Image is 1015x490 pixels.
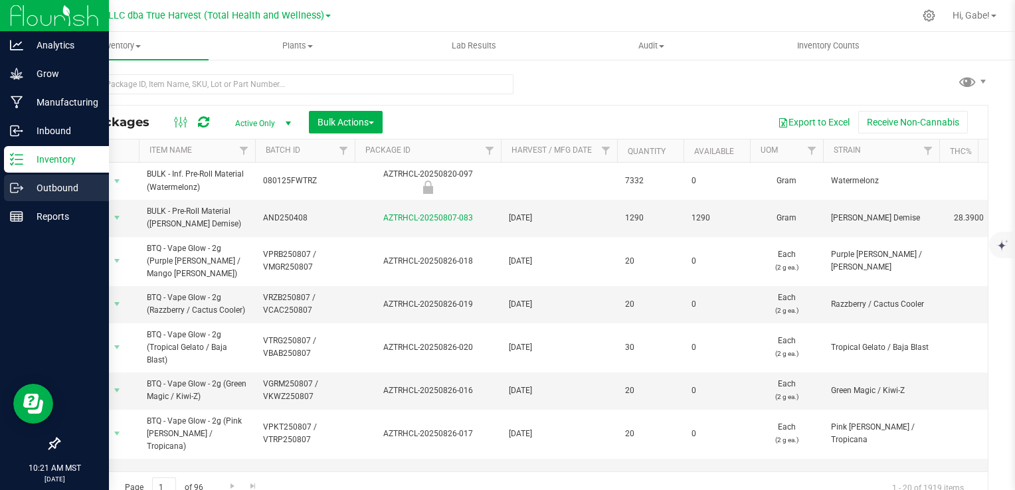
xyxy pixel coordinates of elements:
[263,175,347,187] span: 080125FWTRZ
[23,94,103,110] p: Manufacturing
[353,428,503,440] div: AZTRHCL-20250826-017
[625,175,676,187] span: 7332
[23,123,103,139] p: Inbound
[383,213,473,222] a: AZTRHCL-20250807-083
[263,291,347,317] span: VRZB250807 / VCAC250807
[309,111,383,133] button: Bulk Actions
[831,341,931,354] span: Tropical Gelato / Baja Blast
[831,384,931,397] span: Green Magic / Kiwi-Z
[692,341,742,354] span: 0
[109,252,126,270] span: select
[23,37,103,53] p: Analytics
[694,147,734,156] a: Available
[333,139,355,162] a: Filter
[625,212,676,224] span: 1290
[758,291,815,317] span: Each
[109,338,126,357] span: select
[692,384,742,397] span: 0
[318,117,374,127] span: Bulk Actions
[32,40,209,52] span: Inventory
[147,242,247,281] span: BTQ - Vape Glow - 2g (Purple [PERSON_NAME] / Mango [PERSON_NAME])
[109,172,126,191] span: select
[10,124,23,137] inline-svg: Inbound
[479,139,501,162] a: Filter
[950,147,972,156] a: THC%
[263,335,347,360] span: VTRG250807 / VBAB250807
[149,145,192,155] a: Item Name
[10,39,23,52] inline-svg: Analytics
[509,212,609,224] span: [DATE]
[353,341,503,354] div: AZTRHCL-20250826-020
[801,139,823,162] a: Filter
[692,212,742,224] span: 1290
[23,151,103,167] p: Inventory
[13,384,53,424] iframe: Resource center
[758,378,815,403] span: Each
[625,384,676,397] span: 20
[628,147,666,156] a: Quantity
[266,145,300,155] a: Batch ID
[353,384,503,397] div: AZTRHCL-20250826-016
[10,67,23,80] inline-svg: Grow
[758,175,815,187] span: Gram
[769,111,858,133] button: Export to Excel
[831,298,931,311] span: Razzberry / Cactus Cooler
[23,208,103,224] p: Reports
[692,298,742,311] span: 0
[263,378,347,403] span: VGRM250807 / VKWZ250807
[353,298,503,311] div: AZTRHCL-20250826-019
[692,255,742,268] span: 0
[147,378,247,403] span: BTQ - Vape Glow - 2g (Green Magic / Kiwi-Z)
[109,208,126,227] span: select
[23,66,103,82] p: Grow
[509,298,609,311] span: [DATE]
[831,421,931,446] span: Pink [PERSON_NAME] / Tropicana
[834,145,861,155] a: Strain
[779,40,877,52] span: Inventory Counts
[147,415,247,453] span: BTQ - Vape Glow - 2g (Pink [PERSON_NAME] / Tropicana)
[509,255,609,268] span: [DATE]
[23,180,103,196] p: Outbound
[147,205,247,230] span: BULK - Pre-Roll Material ([PERSON_NAME] Demise)
[563,32,739,60] a: Audit
[692,428,742,440] span: 0
[758,390,815,403] p: (2 g ea.)
[109,295,126,313] span: select
[365,145,411,155] a: Package ID
[625,255,676,268] span: 20
[233,139,255,162] a: Filter
[758,421,815,446] span: Each
[509,428,609,440] span: [DATE]
[758,304,815,317] p: (2 g ea.)
[953,10,990,21] span: Hi, Gabe!
[386,32,563,60] a: Lab Results
[109,381,126,400] span: select
[831,248,931,274] span: Purple [PERSON_NAME] / [PERSON_NAME]
[434,40,514,52] span: Lab Results
[917,139,939,162] a: Filter
[69,115,163,129] span: All Packages
[625,341,676,354] span: 30
[58,74,513,94] input: Search Package ID, Item Name, SKU, Lot or Part Number...
[353,168,503,194] div: AZTRHCL-20250820-097
[10,210,23,223] inline-svg: Reports
[209,32,385,60] a: Plants
[758,335,815,360] span: Each
[39,10,324,21] span: DXR FINANCE 4 LLC dba True Harvest (Total Health and Wellness)
[758,248,815,274] span: Each
[109,424,126,443] span: select
[6,462,103,474] p: 10:21 AM MST
[10,153,23,166] inline-svg: Inventory
[6,474,103,484] p: [DATE]
[625,298,676,311] span: 20
[858,111,968,133] button: Receive Non-Cannabis
[758,212,815,224] span: Gram
[692,175,742,187] span: 0
[147,329,247,367] span: BTQ - Vape Glow - 2g (Tropical Gelato / Baja Blast)
[758,434,815,446] p: (2 g ea.)
[263,421,347,446] span: VPKT250807 / VTRP250807
[740,32,917,60] a: Inventory Counts
[509,341,609,354] span: [DATE]
[10,96,23,109] inline-svg: Manufacturing
[353,181,503,194] div: Newly Received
